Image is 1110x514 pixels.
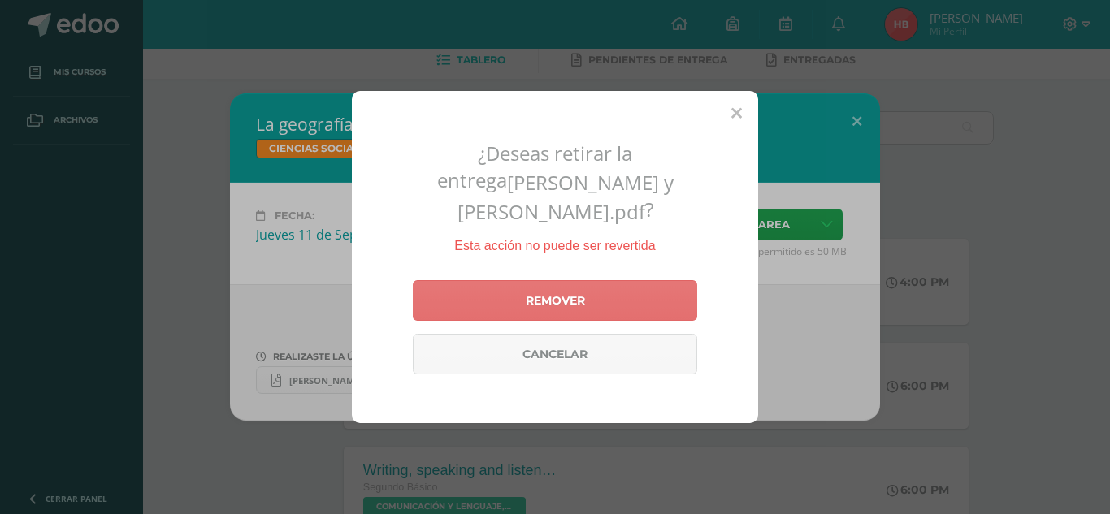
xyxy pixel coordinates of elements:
span: Esta acción no puede ser revertida [454,239,655,253]
h2: ¿Deseas retirar la entrega ? [371,140,739,225]
span: Close (Esc) [731,103,742,123]
a: Remover [413,280,697,321]
span: [PERSON_NAME] y [PERSON_NAME].pdf [457,169,674,225]
a: Cancelar [413,334,697,374]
